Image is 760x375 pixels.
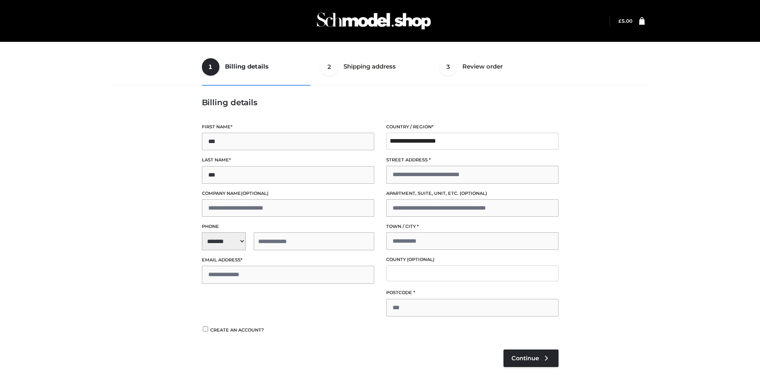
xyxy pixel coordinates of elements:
[210,327,264,333] span: Create an account?
[202,123,374,131] label: First name
[241,190,268,196] span: (optional)
[618,18,632,24] bdi: 5.00
[503,349,559,367] a: Continue
[386,190,559,197] label: Apartment, suite, unit, etc.
[618,18,632,24] a: £5.00
[460,190,487,196] span: (optional)
[386,289,559,296] label: Postcode
[202,326,209,332] input: Create an account?
[386,156,559,164] label: Street address
[202,223,374,230] label: Phone
[386,123,559,131] label: Country / Region
[407,257,434,262] span: (optional)
[618,18,622,24] span: £
[202,256,374,264] label: Email address
[511,355,539,362] span: Continue
[202,156,374,164] label: Last name
[386,223,559,230] label: Town / City
[202,98,559,107] h3: Billing details
[314,5,434,37] img: Schmodel Admin 964
[202,190,374,197] label: Company name
[386,256,559,263] label: County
